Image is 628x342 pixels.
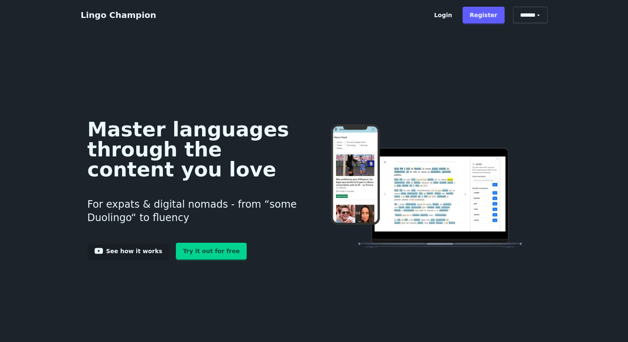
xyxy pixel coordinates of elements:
a: See how it works [88,243,170,259]
a: Try it out for free [176,243,247,259]
a: Register [463,7,505,23]
img: Learn languages online [314,124,540,249]
h3: For expats & digital nomads - from “some Duolingo“ to fluency [88,188,301,234]
a: Lingo Champion [81,10,156,20]
a: Login [427,7,459,23]
h1: Master languages through the content you love [88,119,301,179]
